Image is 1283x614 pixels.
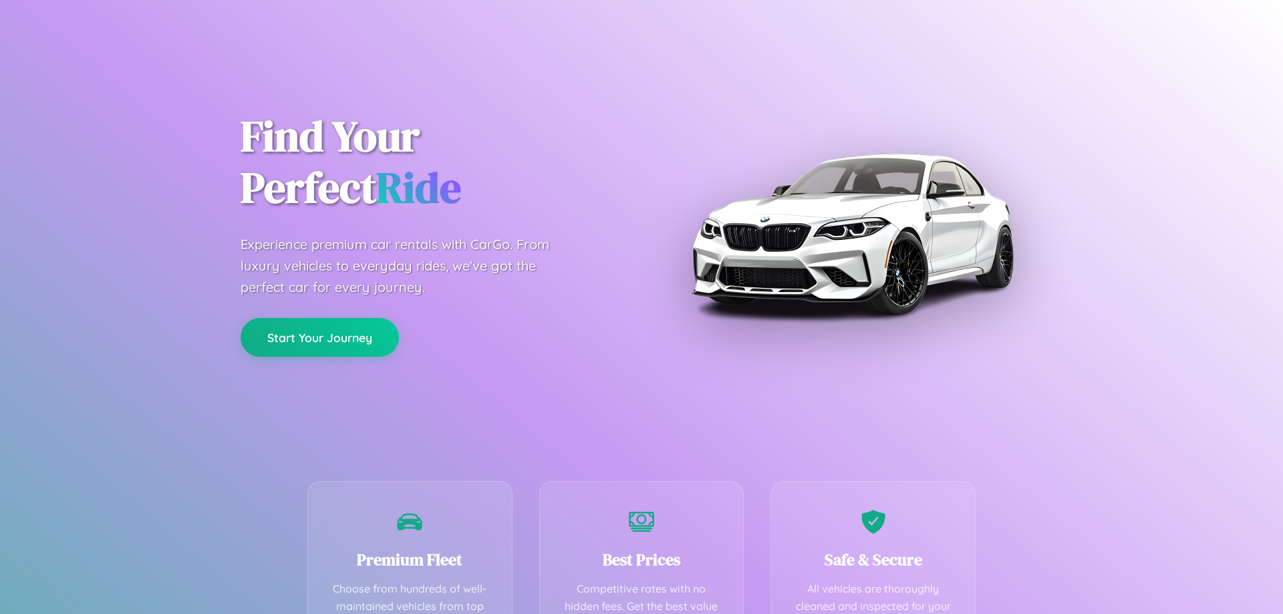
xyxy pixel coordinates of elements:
[685,67,1019,401] img: Premium BMW car rental vehicle
[328,549,492,571] h3: Premium Fleet
[241,318,399,357] button: Start Your Journey
[241,111,621,214] h1: Find Your Perfect
[791,549,955,571] h3: Safe & Secure
[376,158,461,216] span: Ride
[241,234,575,298] p: Experience premium car rentals with CarGo. From luxury vehicles to everyday rides, we've got the ...
[560,549,724,571] h3: Best Prices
